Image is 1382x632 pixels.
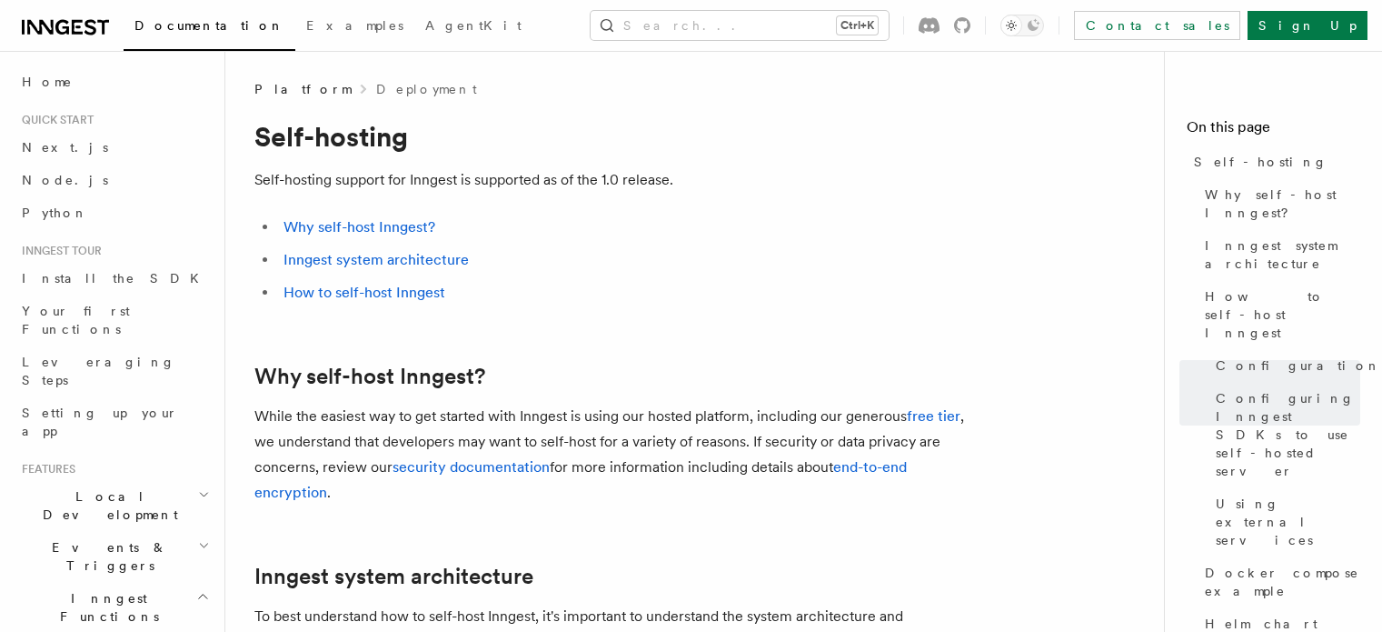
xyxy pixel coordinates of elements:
[15,589,196,626] span: Inngest Functions
[1205,236,1360,273] span: Inngest system architecture
[837,16,878,35] kbd: Ctrl+K
[1208,382,1360,487] a: Configuring Inngest SDKs to use self-hosted server
[15,480,214,531] button: Local Development
[15,487,198,524] span: Local Development
[15,295,214,346] a: Your first Functions
[283,251,469,268] a: Inngest system architecture
[15,196,214,229] a: Python
[1074,11,1240,40] a: Contact sales
[1187,116,1360,145] h4: On this page
[1198,178,1360,229] a: Why self-host Inngest?
[1000,15,1044,36] button: Toggle dark mode
[283,218,435,236] a: Why self-host Inngest?
[1194,153,1327,171] span: Self-hosting
[591,11,889,40] button: Search...Ctrl+K
[124,5,295,51] a: Documentation
[15,538,198,575] span: Events & Triggers
[254,80,351,98] span: Platform
[15,164,214,196] a: Node.js
[1198,229,1360,280] a: Inngest system architecture
[15,346,214,396] a: Leveraging Steps
[1205,186,1360,222] span: Why self-host Inngest?
[254,564,533,589] a: Inngest system architecture
[1208,349,1360,382] a: Configuration
[134,18,284,33] span: Documentation
[22,355,175,387] span: Leveraging Steps
[393,458,550,476] a: security documentation
[1205,564,1360,600] span: Docker compose example
[22,73,73,91] span: Home
[254,167,981,193] p: Self-hosting support for Inngest is supported as of the 1.0 release.
[15,531,214,582] button: Events & Triggers
[283,284,445,301] a: How to self-host Inngest
[414,5,532,49] a: AgentKit
[1248,11,1367,40] a: Sign Up
[1208,487,1360,557] a: Using external services
[254,120,981,153] h1: Self-hosting
[15,262,214,295] a: Install the SDK
[1187,145,1360,178] a: Self-hosting
[425,18,522,33] span: AgentKit
[22,271,210,286] span: Install the SDK
[907,407,960,425] a: free tier
[1216,356,1381,375] span: Configuration
[1216,389,1360,480] span: Configuring Inngest SDKs to use self-hosted server
[22,406,178,438] span: Setting up your app
[15,244,102,258] span: Inngest tour
[22,173,108,187] span: Node.js
[376,80,477,98] a: Deployment
[295,5,414,49] a: Examples
[15,462,75,477] span: Features
[1205,287,1360,342] span: How to self-host Inngest
[15,396,214,447] a: Setting up your app
[306,18,403,33] span: Examples
[22,304,130,336] span: Your first Functions
[254,364,485,389] a: Why self-host Inngest?
[1198,557,1360,607] a: Docker compose example
[1216,495,1360,549] span: Using external services
[22,140,108,155] span: Next.js
[15,131,214,164] a: Next.js
[15,65,214,98] a: Home
[254,404,981,506] p: While the easiest way to get started with Inngest is using our hosted platform, including our gen...
[15,113,94,127] span: Quick start
[22,206,88,220] span: Python
[1198,280,1360,349] a: How to self-host Inngest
